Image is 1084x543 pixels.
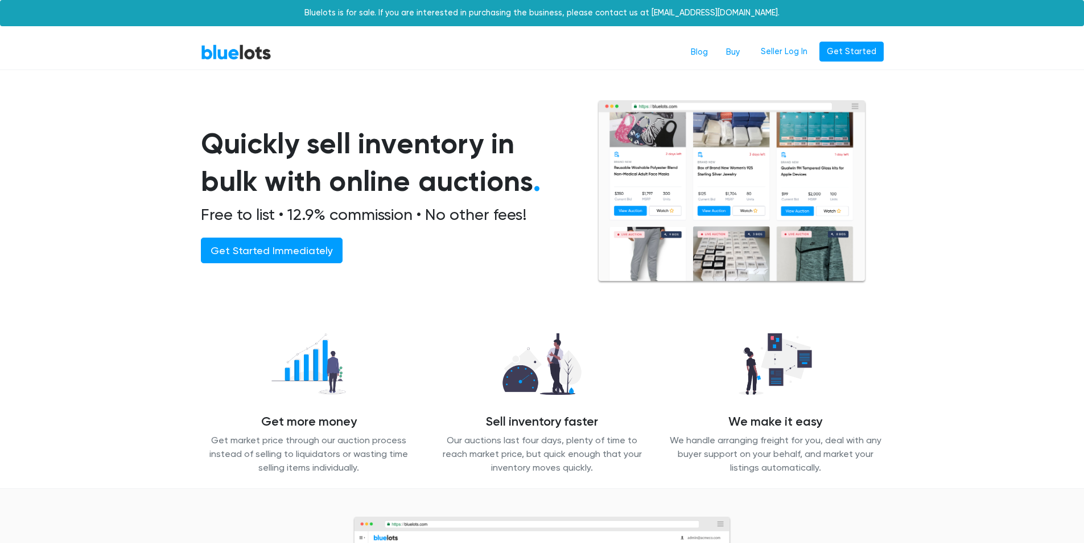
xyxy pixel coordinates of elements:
[201,415,417,430] h4: Get more money
[262,327,355,401] img: recover_more-49f15717009a7689fa30a53869d6e2571c06f7df1acb54a68b0676dd95821868.png
[201,434,417,475] p: Get market price through our auction process instead of selling to liquidators or wasting time se...
[201,205,570,224] h2: Free to list • 12.9% commission • No other fees!
[753,42,815,62] a: Seller Log In
[682,42,717,63] a: Blog
[819,42,884,62] a: Get Started
[434,415,650,430] h4: Sell inventory faster
[434,434,650,475] p: Our auctions last four days, plenty of time to reach market price, but quick enough that your inv...
[667,434,884,475] p: We handle arranging freight for you, deal with any buyer support on your behalf, and market your ...
[717,42,749,63] a: Buy
[667,415,884,430] h4: We make it easy
[729,327,821,401] img: we_manage-77d26b14627abc54d025a00e9d5ddefd645ea4957b3cc0d2b85b0966dac19dae.png
[533,164,541,198] span: .
[201,44,271,60] a: BlueLots
[201,238,343,263] a: Get Started Immediately
[201,125,570,201] h1: Quickly sell inventory in bulk with online auctions
[493,327,591,401] img: sell_faster-bd2504629311caa3513348c509a54ef7601065d855a39eafb26c6393f8aa8a46.png
[597,100,867,284] img: browserlots-effe8949e13f0ae0d7b59c7c387d2f9fb811154c3999f57e71a08a1b8b46c466.png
